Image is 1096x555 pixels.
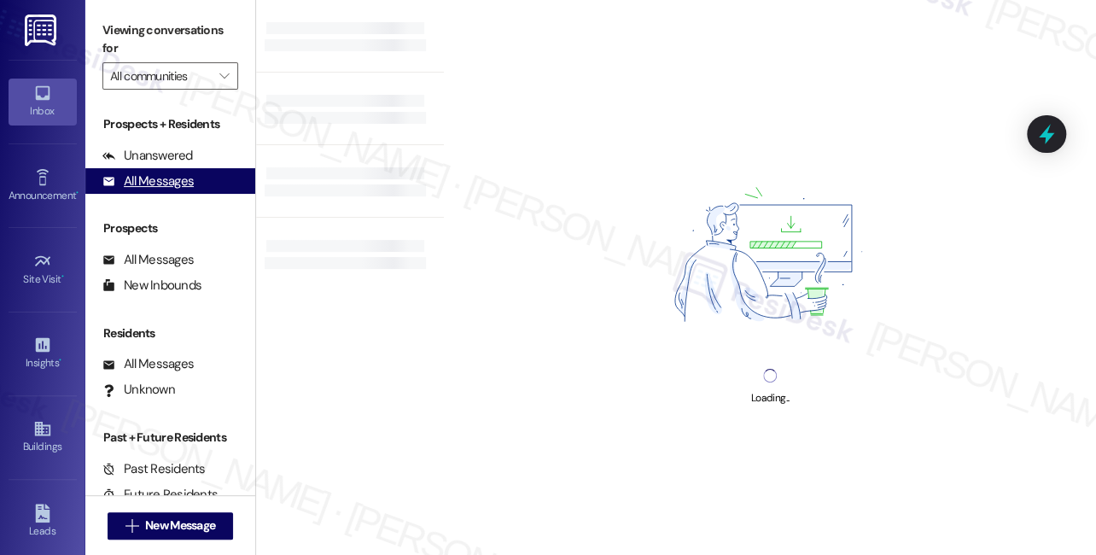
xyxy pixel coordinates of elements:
[102,251,194,269] div: All Messages
[108,512,234,540] button: New Message
[76,187,79,199] span: •
[219,69,229,83] i: 
[9,330,77,377] a: Insights •
[125,519,138,533] i: 
[9,79,77,125] a: Inbox
[102,172,194,190] div: All Messages
[110,62,211,90] input: All communities
[9,414,77,460] a: Buildings
[85,429,255,447] div: Past + Future Residents
[61,271,64,283] span: •
[85,115,255,133] div: Prospects + Residents
[59,354,61,366] span: •
[102,147,193,165] div: Unanswered
[85,219,255,237] div: Prospects
[85,324,255,342] div: Residents
[102,17,238,62] label: Viewing conversations for
[145,517,215,535] span: New Message
[750,389,789,407] div: Loading...
[102,277,201,295] div: New Inbounds
[102,355,194,373] div: All Messages
[9,247,77,293] a: Site Visit •
[102,381,175,399] div: Unknown
[25,15,60,46] img: ResiDesk Logo
[102,460,206,478] div: Past Residents
[102,486,218,504] div: Future Residents
[9,499,77,545] a: Leads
